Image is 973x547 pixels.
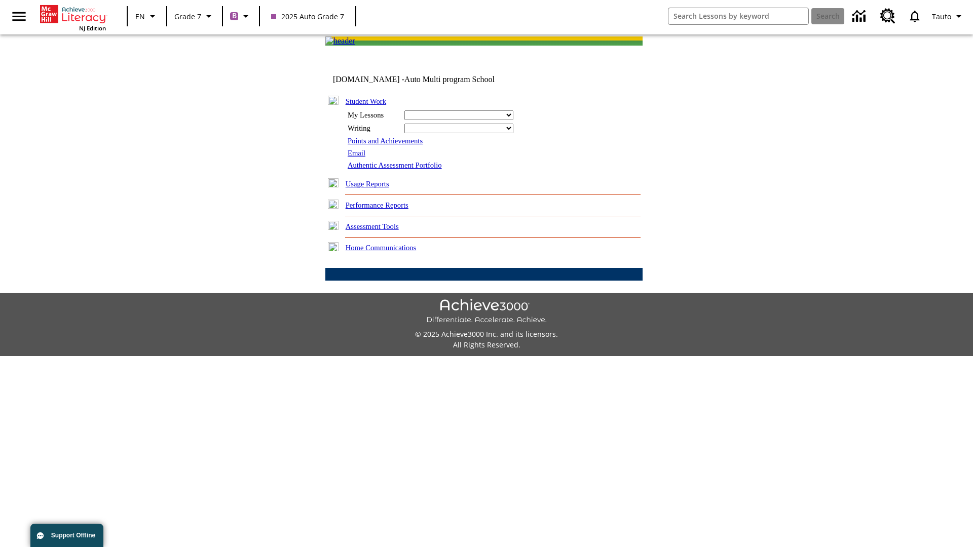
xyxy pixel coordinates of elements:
[426,299,547,325] img: Achieve3000 Differentiate Accelerate Achieve
[846,3,874,30] a: Data Center
[4,2,34,31] button: Open side menu
[328,242,339,251] img: plus.gif
[30,524,103,547] button: Support Offline
[346,222,399,230] a: Assessment Tools
[932,11,951,22] span: Tauto
[348,111,398,120] div: My Lessons
[325,36,355,46] img: header
[328,96,339,105] img: minus.gif
[328,200,339,209] img: plus.gif
[174,11,201,22] span: Grade 7
[404,75,495,84] nobr: Auto Multi program School
[346,201,408,209] a: Performance Reports
[348,124,398,133] div: Writing
[271,11,344,22] span: 2025 Auto Grade 7
[170,7,219,25] button: Grade: Grade 7, Select a grade
[346,97,386,105] a: Student Work
[79,24,106,32] span: NJ Edition
[928,7,969,25] button: Profile/Settings
[346,244,417,252] a: Home Communications
[346,180,389,188] a: Usage Reports
[51,532,95,539] span: Support Offline
[131,7,163,25] button: Language: EN, Select a language
[348,137,423,145] a: Points and Achievements
[333,75,519,84] td: [DOMAIN_NAME] -
[40,3,106,32] div: Home
[902,3,928,29] a: Notifications
[135,11,145,22] span: EN
[348,149,365,157] a: Email
[226,7,256,25] button: Boost Class color is purple. Change class color
[668,8,808,24] input: search field
[328,178,339,187] img: plus.gif
[328,221,339,230] img: plus.gif
[348,161,442,169] a: Authentic Assessment Portfolio
[232,10,237,22] span: B
[874,3,902,30] a: Resource Center, Will open in new tab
